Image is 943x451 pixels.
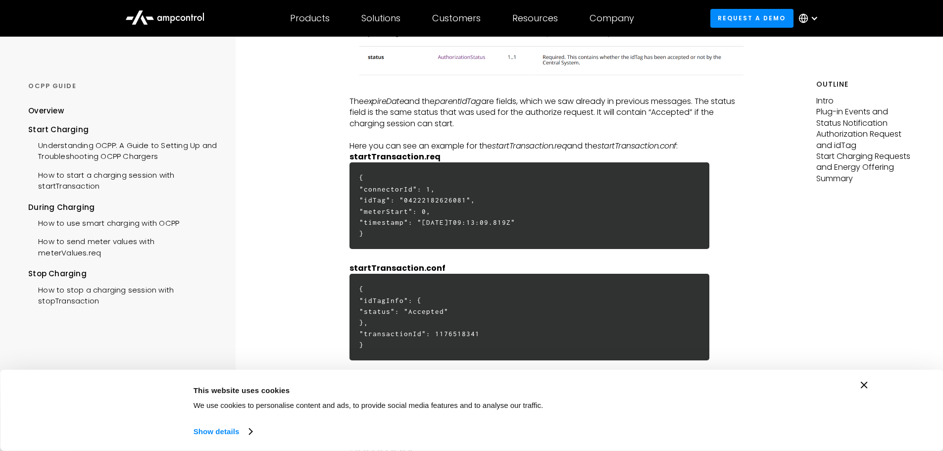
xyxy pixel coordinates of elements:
[28,135,217,165] a: Understanding OCPP: A Guide to Setting Up and Troubleshooting OCPP Chargers
[28,105,64,116] div: Overview
[290,13,330,24] div: Products
[432,13,481,24] div: Customers
[349,262,446,274] strong: startTransaction.conf
[492,140,567,151] em: startTransaction.req
[816,96,915,106] p: Intro
[349,251,749,262] p: ‍
[28,82,217,91] div: OCPP GUIDE
[28,231,217,261] a: How to send meter values with meterValues.req
[590,13,634,24] div: Company
[28,268,217,279] div: Stop Charging
[861,382,868,389] button: Close banner
[349,151,749,162] p: ‍
[349,151,441,162] strong: startTransaction.req
[349,363,749,374] p: ‍
[816,151,915,173] p: Start Charging Requests and Energy Offering
[349,274,709,360] h6: { "idTagInfo": { "status": "Accepted" }, "transactionId": 1176518341 }
[710,9,794,27] a: Request a demo
[194,401,544,409] span: We use cookies to personalise content and ads, to provide social media features and to analyse ou...
[194,384,679,396] div: This website uses cookies
[349,85,749,96] p: ‍
[816,129,915,151] p: Authorization Request and idTag
[28,165,217,195] a: How to start a charging session with startTransaction
[194,424,252,439] a: Show details
[701,382,843,410] button: Okay
[349,129,749,140] p: ‍
[28,105,64,124] a: Overview
[816,173,915,184] p: Summary
[349,162,709,249] h6: { "connectorId": 1, "idTag": "04222182626081", "meterStart": 0, "timestamp": "[DATE]T09:13:09.819...
[349,96,749,129] p: The and the are fields, which we saw already in previous messages. The status field is the same s...
[28,280,217,309] a: How to stop a charging session with stopTransaction
[816,79,915,90] h5: Outline
[364,96,404,107] em: expireDate
[435,96,481,107] em: parentIdTag
[349,141,749,151] p: Here you can see an example for the and the :
[361,13,400,24] div: Solutions
[816,106,915,129] p: Plug-in Events and Status Notification
[512,13,558,24] div: Resources
[597,140,676,151] em: startTransaction.conf
[28,124,217,135] div: Start Charging
[28,213,179,231] a: How to use smart charging with OCPP
[28,202,217,213] div: During Charging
